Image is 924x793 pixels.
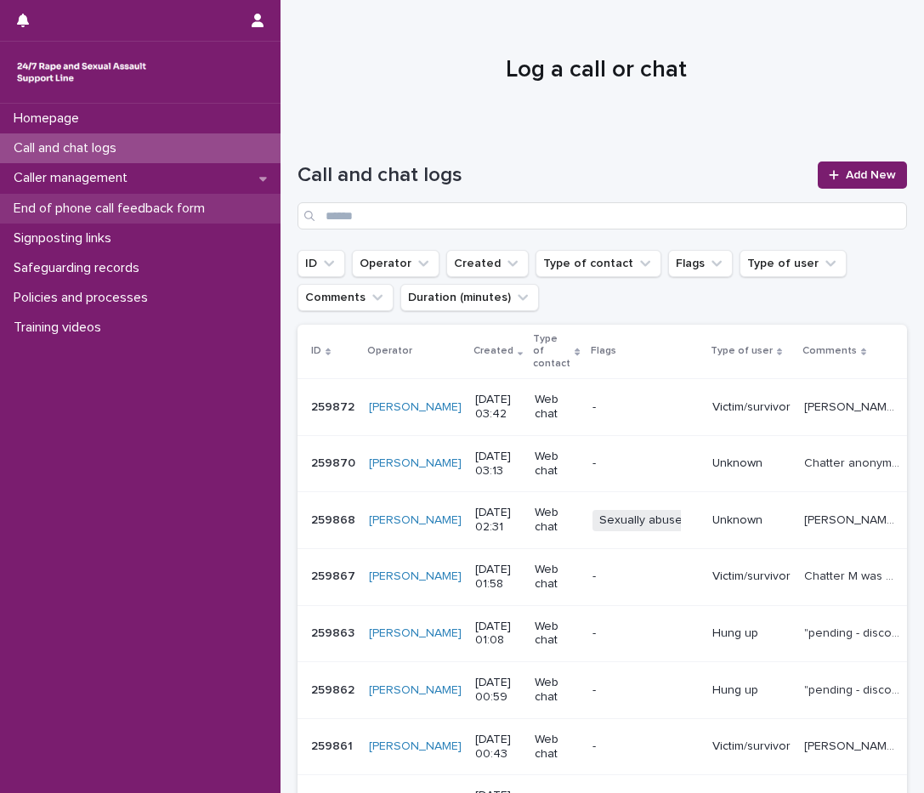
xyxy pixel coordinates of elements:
[592,400,699,415] p: -
[712,739,791,754] p: Victim/survivor
[668,250,733,277] button: Flags
[740,250,847,277] button: Type of user
[298,163,808,188] h1: Call and chat logs
[804,566,903,584] p: Chatter M was assaulted at work a few days ago and has experienced abuse "early on in life". Repo...
[804,510,903,528] p: Chatter anonymous wanted to talk about his feelings about his daughter; he said he would "never t...
[712,626,791,641] p: Hung up
[7,290,162,306] p: Policies and processes
[592,626,699,641] p: -
[311,623,358,641] p: 259863
[369,683,462,698] a: [PERSON_NAME]
[311,736,356,754] p: 259861
[535,563,578,592] p: Web chat
[7,110,93,127] p: Homepage
[475,563,521,592] p: [DATE] 01:58
[712,513,791,528] p: Unknown
[298,202,907,229] input: Search
[311,342,321,360] p: ID
[7,140,130,156] p: Call and chat logs
[535,506,578,535] p: Web chat
[535,733,578,762] p: Web chat
[804,397,903,415] p: Chatter Tyler, perpetrator is also a work colleague. Assault happened today; first time disclosur...
[311,397,358,415] p: 259872
[804,623,903,641] p: "pending - disconnection"
[804,736,903,754] p: Chatter Jess, perpetrator was her date on her first date today (who publicly flashed). I named he...
[298,56,894,85] h1: Log a call or chat
[298,250,345,277] button: ID
[475,676,521,705] p: [DATE] 00:59
[846,169,896,181] span: Add New
[14,55,150,89] img: rhQMoQhaT3yELyF149Cw
[311,680,358,698] p: 259862
[369,400,462,415] a: [PERSON_NAME]
[475,506,521,535] p: [DATE] 02:31
[7,170,141,186] p: Caller management
[369,739,462,754] a: [PERSON_NAME]
[592,510,689,531] span: Sexually abuse
[369,569,462,584] a: [PERSON_NAME]
[7,260,153,276] p: Safeguarding records
[535,450,578,479] p: Web chat
[7,320,115,336] p: Training videos
[475,733,521,762] p: [DATE] 00:43
[802,342,857,360] p: Comments
[712,400,791,415] p: Victim/survivor
[712,569,791,584] p: Victim/survivor
[591,342,616,360] p: Flags
[369,456,462,471] a: [PERSON_NAME]
[592,683,699,698] p: -
[369,626,462,641] a: [PERSON_NAME]
[592,739,699,754] p: -
[712,456,791,471] p: Unknown
[475,393,521,422] p: [DATE] 03:42
[311,510,359,528] p: 259868
[535,676,578,705] p: Web chat
[592,569,699,584] p: -
[536,250,661,277] button: Type of contact
[804,453,903,471] p: Chatter anonymous. We explored her boyfriend's behaviors; the chatter disclosed he had slapped he...
[400,284,539,311] button: Duration (minutes)
[311,566,359,584] p: 259867
[367,342,412,360] p: Operator
[311,453,359,471] p: 259870
[818,161,907,189] a: Add New
[298,284,394,311] button: Comments
[446,250,529,277] button: Created
[533,330,570,373] p: Type of contact
[475,620,521,649] p: [DATE] 01:08
[352,250,439,277] button: Operator
[473,342,513,360] p: Created
[712,683,791,698] p: Hung up
[369,513,462,528] a: [PERSON_NAME]
[7,201,218,217] p: End of phone call feedback form
[804,680,903,698] p: "pending - disconnection"
[592,456,699,471] p: -
[535,393,578,422] p: Web chat
[475,450,521,479] p: [DATE] 03:13
[7,230,125,246] p: Signposting links
[711,342,773,360] p: Type of user
[535,620,578,649] p: Web chat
